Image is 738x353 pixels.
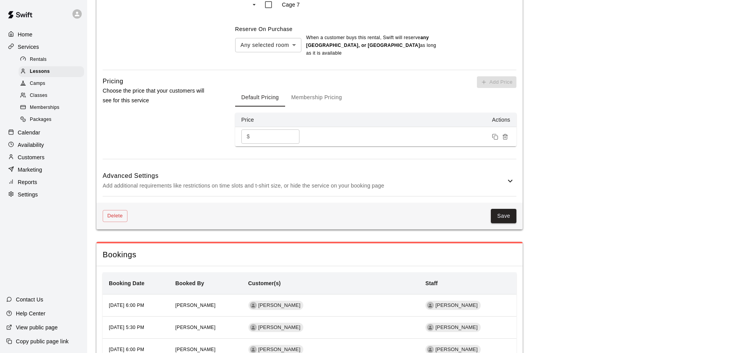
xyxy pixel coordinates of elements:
[18,43,39,51] p: Services
[427,302,434,309] div: Daniel Gonzalez
[248,280,281,286] b: Customer(s)
[30,80,45,88] span: Camps
[255,324,304,331] span: [PERSON_NAME]
[103,181,506,191] p: Add additional requirements like restrictions on time slots and t-shirt size, or hide the service...
[427,346,434,353] div: Daniel Gonzalez
[235,113,313,127] th: Price
[235,38,301,52] div: Any selected room
[103,86,210,105] p: Choose the price that your customers will see for this service
[18,166,42,174] p: Marketing
[6,29,81,40] a: Home
[306,34,442,57] p: When a customer buys this rental , Swift will reserve as long as it is available
[250,302,257,309] div: Kelly H
[247,133,250,141] p: $
[6,152,81,163] a: Customers
[103,76,123,86] h6: Pricing
[491,209,516,223] button: Save
[6,41,81,53] a: Services
[19,114,84,125] div: Packages
[19,53,87,65] a: Rentals
[6,176,81,188] a: Reports
[19,102,87,114] a: Memberships
[250,324,257,331] div: Annalyn Roesler
[175,347,216,352] span: [PERSON_NAME]
[285,88,348,107] button: Membership Pricing
[425,323,481,332] div: [PERSON_NAME]
[103,210,127,222] button: Delete
[16,324,58,331] p: View public page
[432,302,481,309] span: [PERSON_NAME]
[19,114,87,126] a: Packages
[19,102,84,113] div: Memberships
[500,132,510,142] button: Remove price
[30,104,59,112] span: Memberships
[19,78,87,90] a: Camps
[6,189,81,200] a: Settings
[30,116,52,124] span: Packages
[425,280,438,286] b: Staff
[19,90,84,101] div: Classes
[425,301,481,310] div: [PERSON_NAME]
[18,191,38,198] p: Settings
[103,165,516,196] div: Advanced SettingsAdd additional requirements like restrictions on time slots and t-shirt size, or...
[109,280,145,286] b: Booking Date
[255,302,304,309] span: [PERSON_NAME]
[175,325,216,330] span: [PERSON_NAME]
[282,1,300,9] p: Cage 7
[103,250,516,260] span: Bookings
[6,127,81,138] a: Calendar
[490,132,500,142] button: Duplicate price
[235,26,292,32] label: Reserve On Purchase
[432,324,481,331] span: [PERSON_NAME]
[30,56,47,64] span: Rentals
[19,54,84,65] div: Rentals
[109,303,144,308] span: [DATE] 6:00 PM
[18,178,37,186] p: Reports
[18,31,33,38] p: Home
[19,78,84,89] div: Camps
[16,338,69,345] p: Copy public page link
[175,280,204,286] b: Booked By
[103,171,506,181] h6: Advanced Settings
[16,296,43,303] p: Contact Us
[109,347,144,352] span: [DATE] 6:00 PM
[235,88,285,107] button: Default Pricing
[30,92,47,100] span: Classes
[6,139,81,151] a: Availability
[19,90,87,102] a: Classes
[18,129,40,136] p: Calendar
[19,66,84,77] div: Lessons
[6,164,81,176] a: Marketing
[248,301,304,310] div: [PERSON_NAME]
[250,346,257,353] div: Kelly H
[109,325,144,330] span: [DATE] 5:30 PM
[313,113,516,127] th: Actions
[248,323,304,332] div: [PERSON_NAME]
[16,310,45,317] p: Help Center
[18,141,44,149] p: Availability
[306,35,429,48] b: any [GEOGRAPHIC_DATA], or [GEOGRAPHIC_DATA]
[427,324,434,331] div: Daniel Gonzalez
[19,65,87,77] a: Lessons
[30,68,50,76] span: Lessons
[18,153,45,161] p: Customers
[175,303,216,308] span: [PERSON_NAME]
